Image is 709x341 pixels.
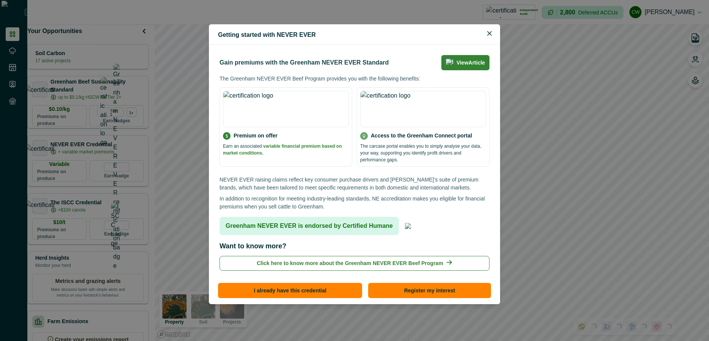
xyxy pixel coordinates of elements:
[209,24,500,44] header: Getting started with NEVER EVER
[441,55,489,70] a: light-bulb-iconViewArticle
[220,176,489,192] p: NEVER EVER raising claims reflect key consumer purchase drivers and [PERSON_NAME]’s suite of prem...
[223,91,349,127] img: certification logo
[360,91,486,127] img: certification logo
[405,223,411,229] img: certified_humane_never_ever.jpg
[218,283,362,298] button: I already have this credential
[220,241,286,251] p: Want to know more?
[456,60,485,66] p: View Article
[220,256,489,271] button: Click here to know more about the Greenham NEVER EVER Beef Program
[368,283,491,298] button: Register my interest
[223,143,349,156] p: Earn an associated
[226,221,393,230] p: Greenham NEVER EVER is endorsed by Certified Humane
[483,27,496,39] button: Close
[223,144,342,156] span: variable financial premium based on market conditions.
[371,132,472,140] p: Access to the Greenham Connect portal
[234,132,278,140] p: Premium on offer
[220,75,489,83] p: The Greenham NEVER EVER Beef Program provides you with the following benefits:
[360,143,486,163] p: The carcase portal enables you to simply analyse your data, your way, supporting you identify pro...
[257,259,443,267] p: Click here to know more about the Greenham NEVER EVER Beef Program
[446,59,453,66] img: light-bulb-icon
[220,195,489,211] p: In addition to recognition for meeting industry-leading standards, NE accreditation makes you eli...
[220,58,389,67] p: Gain premiums with the Greenham NEVER EVER Standard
